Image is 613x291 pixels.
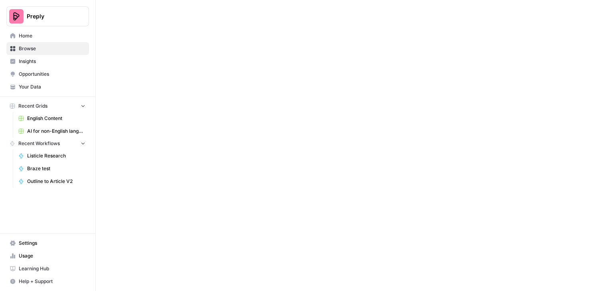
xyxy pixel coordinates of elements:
span: English Content [27,115,85,122]
span: Home [19,32,85,39]
span: Recent Grids [18,102,47,110]
a: Insights [6,55,89,68]
a: AI for non-English languages [15,125,89,138]
a: Learning Hub [6,262,89,275]
button: Workspace: Preply [6,6,89,26]
span: Your Data [19,83,85,90]
span: Browse [19,45,85,52]
button: Recent Grids [6,100,89,112]
a: Usage [6,250,89,262]
span: Opportunities [19,71,85,78]
a: Settings [6,237,89,250]
span: Learning Hub [19,265,85,272]
span: AI for non-English languages [27,128,85,135]
a: Outline to Article V2 [15,175,89,188]
span: Help + Support [19,278,85,285]
button: Recent Workflows [6,138,89,149]
span: Insights [19,58,85,65]
a: Opportunities [6,68,89,81]
a: Browse [6,42,89,55]
button: Help + Support [6,275,89,288]
span: Usage [19,252,85,260]
span: Settings [19,240,85,247]
a: Braze test [15,162,89,175]
img: Preply Logo [9,9,24,24]
a: Listicle Research [15,149,89,162]
a: English Content [15,112,89,125]
span: Outline to Article V2 [27,178,85,185]
span: Listicle Research [27,152,85,159]
span: Preply [27,12,75,20]
span: Recent Workflows [18,140,60,147]
span: Braze test [27,165,85,172]
a: Home [6,29,89,42]
a: Your Data [6,81,89,93]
